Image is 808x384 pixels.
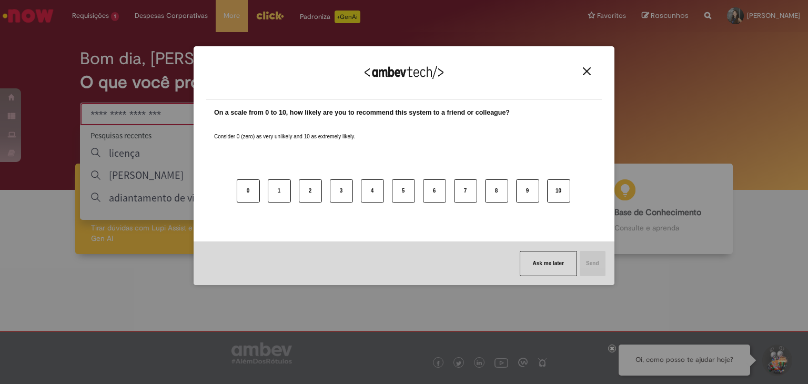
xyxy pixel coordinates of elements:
button: 10 [547,179,570,203]
button: 2 [299,179,322,203]
button: Close [580,67,594,76]
button: 8 [485,179,508,203]
label: Consider 0 (zero) as very unlikely and 10 as extremely likely. [214,120,355,140]
img: Logo Ambevtech [365,66,443,79]
button: 0 [237,179,260,203]
label: On a scale from 0 to 10, how likely are you to recommend this system to a friend or colleague? [214,108,510,118]
button: 3 [330,179,353,203]
button: 7 [454,179,477,203]
button: 5 [392,179,415,203]
button: 4 [361,179,384,203]
button: 9 [516,179,539,203]
button: 6 [423,179,446,203]
button: 1 [268,179,291,203]
img: Close [583,67,591,75]
button: Ask me later [520,251,577,276]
